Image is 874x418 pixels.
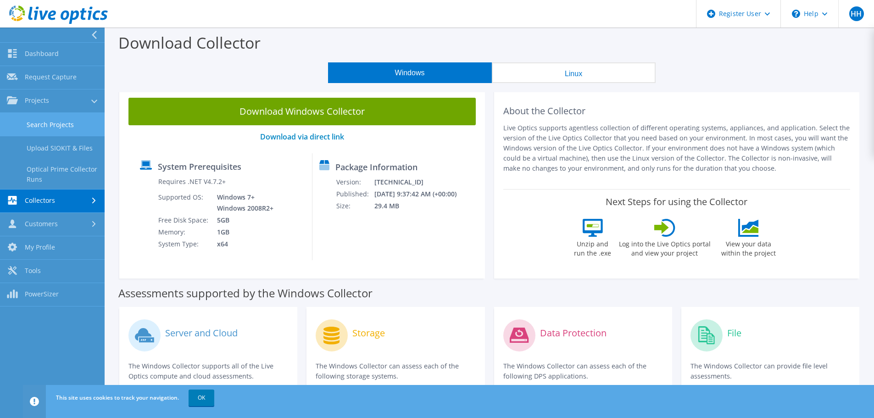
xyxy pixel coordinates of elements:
label: Storage [352,329,385,338]
td: 29.4 MB [374,200,469,212]
label: File [727,329,741,338]
td: Supported OS: [158,191,210,214]
label: Package Information [335,162,418,172]
p: The Windows Collector supports all of the Live Optics compute and cloud assessments. [128,361,288,381]
a: OK [189,390,214,406]
td: 1GB [210,226,275,238]
td: 5GB [210,214,275,226]
label: Server and Cloud [165,329,238,338]
label: View your data within the project [716,237,782,258]
td: [TECHNICAL_ID] [374,176,469,188]
label: Download Collector [118,32,261,53]
label: System Prerequisites [158,162,241,171]
label: Next Steps for using the Collector [606,196,747,207]
label: Data Protection [540,329,607,338]
p: The Windows Collector can assess each of the following DPS applications. [503,361,663,381]
h2: About the Collector [503,106,851,117]
label: Unzip and run the .exe [572,237,614,258]
td: Published: [336,188,374,200]
p: The Windows Collector can assess each of the following storage systems. [316,361,475,381]
a: Download Windows Collector [128,98,476,125]
td: System Type: [158,238,210,250]
label: Assessments supported by the Windows Collector [118,289,373,298]
td: Free Disk Space: [158,214,210,226]
svg: \n [792,10,800,18]
td: Size: [336,200,374,212]
p: Live Optics supports agentless collection of different operating systems, appliances, and applica... [503,123,851,173]
button: Windows [328,62,492,83]
td: Memory: [158,226,210,238]
td: x64 [210,238,275,250]
td: Windows 7+ Windows 2008R2+ [210,191,275,214]
button: Linux [492,62,656,83]
span: HH [849,6,864,21]
label: Requires .NET V4.7.2+ [158,177,226,186]
p: The Windows Collector can provide file level assessments. [690,361,850,381]
span: This site uses cookies to track your navigation. [56,394,179,401]
label: Log into the Live Optics portal and view your project [618,237,711,258]
a: Download via direct link [260,132,344,142]
td: [DATE] 9:37:42 AM (+00:00) [374,188,469,200]
td: Version: [336,176,374,188]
